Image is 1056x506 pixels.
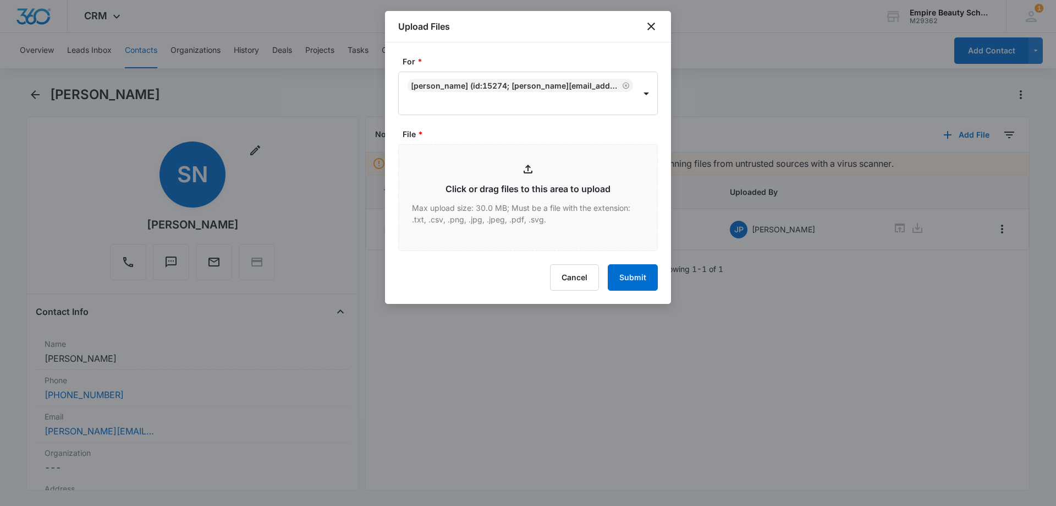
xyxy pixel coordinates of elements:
h1: Upload Files [398,20,450,33]
div: [PERSON_NAME] (ID:15274; [PERSON_NAME][EMAIL_ADDRESS][DOMAIN_NAME]; [PHONE_NUMBER]) [411,81,620,90]
button: Submit [608,264,658,291]
div: Remove Sarah Nihan (ID:15274; sarah.nihan330@gmail.com; (603) 812-1288) [620,81,630,89]
label: File [403,128,662,140]
button: close [645,20,658,33]
label: For [403,56,662,67]
button: Cancel [550,264,599,291]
